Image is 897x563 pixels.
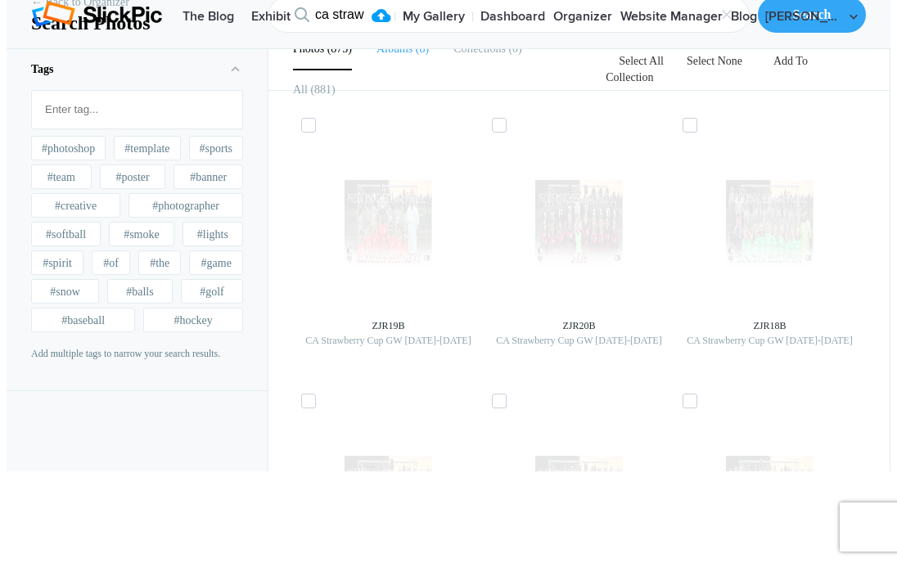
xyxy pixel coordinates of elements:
[492,318,666,333] div: ZJR20B
[55,198,97,214] span: #creative
[308,83,336,96] span: 881
[50,284,80,300] span: #snow
[124,141,169,157] span: #template
[174,313,212,329] span: #hockey
[46,227,86,243] span: #softball
[683,318,857,333] div: ZJR18B
[124,227,160,243] span: #smoke
[197,227,228,243] span: #lights
[201,255,232,272] span: #game
[32,91,242,128] mat-chip-list: Fruit selection
[301,318,476,333] div: ZJR19B
[293,83,308,96] b: All
[103,255,119,272] span: #of
[200,284,224,300] span: #golf
[61,313,105,329] span: #baseball
[31,63,54,75] b: Tags
[47,169,75,186] span: #team
[115,169,149,186] span: #poster
[150,255,169,272] span: #the
[492,333,666,348] div: CA Strawberry Cup GW [DATE]-[DATE]
[683,333,857,348] div: CA Strawberry Cup GW [DATE]-[DATE]
[40,95,234,124] input: Enter tag...
[190,169,227,186] span: #banner
[609,55,674,67] a: Select All
[200,141,232,157] span: #sports
[152,198,219,214] span: #photographer
[43,255,72,272] span: #spirit
[126,284,153,300] span: #balls
[677,55,752,67] a: Select None
[301,333,476,348] div: CA Strawberry Cup GW [DATE]-[DATE]
[31,346,243,361] p: Add multiple tags to narrow your search results.
[42,141,95,157] span: #photoshop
